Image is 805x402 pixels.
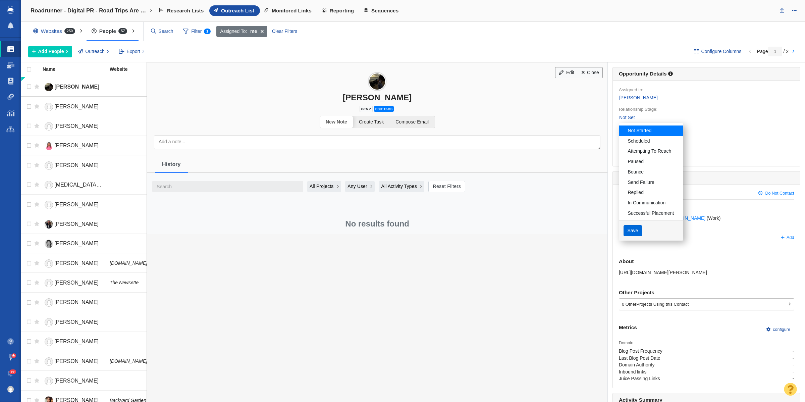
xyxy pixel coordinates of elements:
[619,156,683,167] a: Paused
[762,324,794,335] a: configure
[619,208,683,218] a: Successful Placement
[619,375,794,382] span: -
[619,368,794,375] span: -
[7,6,13,14] img: buzzstream_logo_iconsimple.png
[619,362,659,368] i: Domain Authority
[613,171,800,185] h6: Person Details
[619,369,651,375] i: Inbound links
[619,348,667,354] i: Blog Post Frequency
[619,167,683,177] a: Bounce
[619,299,794,310] div: Projects Using this Contact
[619,354,794,362] span: -
[708,215,719,221] span: Work
[619,191,759,197] span: Contact Info
[619,270,707,275] span: https://page-one-power.muckrack.com/kelly-baker-20
[619,146,683,157] a: Attempting To Reach
[619,361,794,368] span: -
[619,355,665,361] i: Last Blog Post Date
[619,188,683,198] a: Replied
[619,258,794,264] h6: About
[781,235,794,241] a: Add
[619,341,633,345] span: Domain
[7,386,14,393] img: 9035f77efe128932127c425fd1c72477
[758,191,794,197] a: Do Not Contact
[619,198,683,208] a: In Communication
[619,235,781,241] span: Websites
[619,136,683,146] a: Scheduled
[626,302,637,307] span: Other
[707,215,721,221] span: ( )
[624,225,642,237] button: Save
[773,326,790,333] span: configure
[619,347,794,355] span: -
[619,324,794,331] h6: Metrics
[619,375,665,382] i: Juice Passing Links
[619,177,683,188] a: Send Failure
[622,302,624,307] span: 0
[619,125,683,136] a: Not Started
[619,218,683,229] a: Unsuccessful - No Reply
[9,369,16,374] span: 22
[619,290,794,296] h6: Other Projects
